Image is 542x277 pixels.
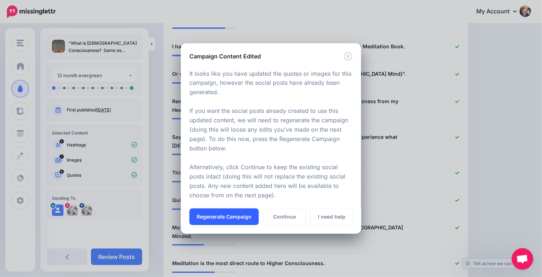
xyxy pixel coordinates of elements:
[189,208,259,225] button: Regenerate Campaign
[311,208,353,225] a: I need help
[264,208,306,225] a: Continue
[189,52,261,61] h5: Campaign Content Edited
[189,69,353,200] p: It looks like you have updated the quotes or images for this campaign, however the social posts h...
[344,52,353,61] button: Close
